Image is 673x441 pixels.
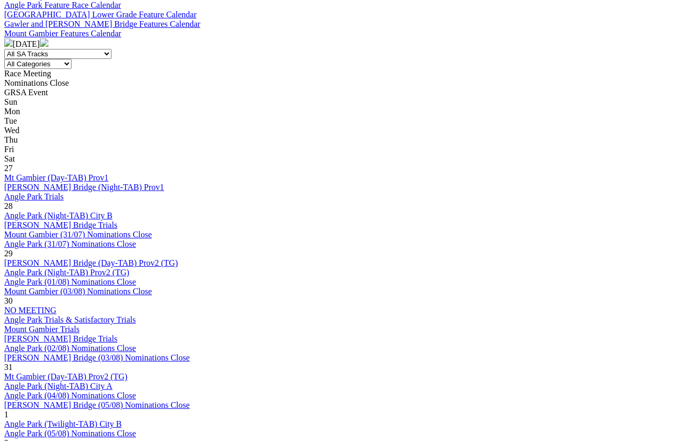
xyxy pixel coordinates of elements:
a: NO MEETING [4,306,56,315]
div: Thu [4,135,669,145]
div: Fri [4,145,669,154]
a: Mount Gambier (31/07) Nominations Close [4,230,152,239]
a: Angle Park (05/08) Nominations Close [4,429,136,438]
a: [PERSON_NAME] Bridge Trials [4,220,117,229]
a: Mount Gambier Trials [4,325,79,334]
a: [PERSON_NAME] Bridge Trials [4,334,117,343]
img: chevron-right-pager-white.svg [40,38,48,47]
div: Wed [4,126,669,135]
a: Mt Gambier (Day-TAB) Prov1 [4,173,108,182]
div: Sun [4,97,669,107]
a: Mt Gambier (Day-TAB) Prov2 (TG) [4,372,127,381]
div: Sat [4,154,669,164]
a: [GEOGRAPHIC_DATA] Lower Grade Feature Calendar [4,10,197,19]
a: Angle Park Trials & Satisfactory Trials [4,315,136,324]
a: Mount Gambier (03/08) Nominations Close [4,287,152,296]
img: chevron-left-pager-white.svg [4,38,13,47]
div: Mon [4,107,669,116]
div: Tue [4,116,669,126]
a: [PERSON_NAME] Bridge (Night-TAB) Prov1 [4,183,164,192]
a: Angle Park (04/08) Nominations Close [4,391,136,400]
a: Angle Park (Night-TAB) City B [4,211,113,220]
span: 1 [4,410,8,419]
div: Race Meeting [4,69,669,78]
a: Angle Park (01/08) Nominations Close [4,277,136,286]
div: GRSA Event [4,88,669,97]
div: Nominations Close [4,78,669,88]
span: 27 [4,164,13,173]
a: Angle Park (02/08) Nominations Close [4,344,136,353]
span: 31 [4,363,13,372]
a: Angle Park Trials [4,192,64,201]
a: Angle Park (Night-TAB) Prov2 (TG) [4,268,129,277]
a: [PERSON_NAME] Bridge (Day-TAB) Prov2 (TG) [4,258,178,267]
a: Angle Park (Twilight-TAB) City B [4,419,121,428]
a: Angle Park (31/07) Nominations Close [4,239,136,248]
a: Angle Park Feature Race Calendar [4,1,121,9]
a: Mount Gambier Features Calendar [4,29,121,38]
span: 30 [4,296,13,305]
span: 29 [4,249,13,258]
a: [PERSON_NAME] Bridge (03/08) Nominations Close [4,353,190,362]
a: [PERSON_NAME] Bridge (05/08) Nominations Close [4,400,190,409]
span: 28 [4,202,13,211]
a: Angle Park (Night-TAB) City A [4,382,113,390]
div: [DATE] [4,38,669,49]
a: Gawler and [PERSON_NAME] Bridge Features Calendar [4,19,200,28]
